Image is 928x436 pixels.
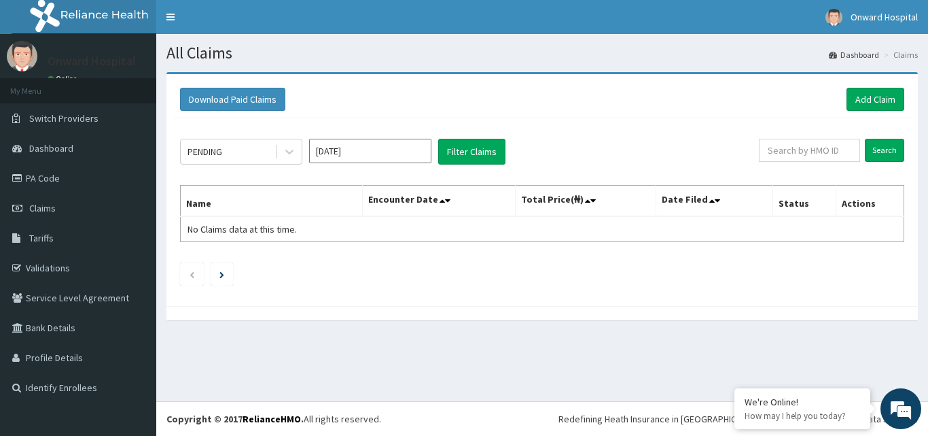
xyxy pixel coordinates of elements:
h1: All Claims [166,44,918,62]
th: Total Price(₦) [515,186,656,217]
button: Filter Claims [438,139,505,165]
th: Encounter Date [363,186,515,217]
a: Dashboard [829,49,879,61]
div: PENDING [188,145,222,158]
th: Date Filed [656,186,773,217]
th: Name [181,186,363,217]
img: User Image [7,41,37,71]
a: Previous page [189,268,195,280]
span: Tariffs [29,232,54,244]
a: Next page [219,268,224,280]
a: Online [48,74,80,84]
p: Onward Hospital [48,55,136,67]
input: Select Month and Year [309,139,431,163]
span: Claims [29,202,56,214]
div: Redefining Heath Insurance in [GEOGRAPHIC_DATA] using Telemedicine and Data Science! [558,412,918,426]
footer: All rights reserved. [156,401,928,436]
button: Download Paid Claims [180,88,285,111]
th: Actions [836,186,904,217]
input: Search [865,139,904,162]
a: Add Claim [846,88,904,111]
li: Claims [880,49,918,61]
p: How may I help you today? [745,410,860,422]
span: Dashboard [29,142,73,154]
strong: Copyright © 2017 . [166,413,304,425]
input: Search by HMO ID [759,139,860,162]
span: Switch Providers [29,112,99,124]
div: We're Online! [745,396,860,408]
span: No Claims data at this time. [188,223,297,235]
img: User Image [825,9,842,26]
span: Onward Hospital [851,11,918,23]
a: RelianceHMO [243,413,301,425]
th: Status [773,186,836,217]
